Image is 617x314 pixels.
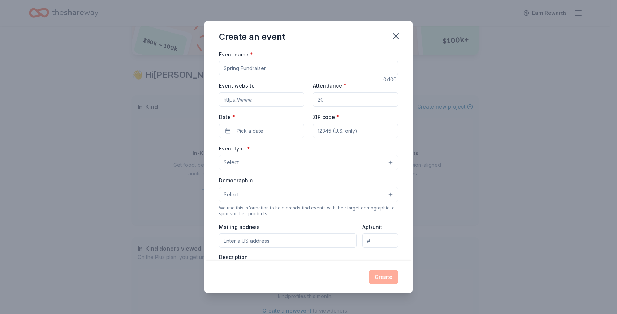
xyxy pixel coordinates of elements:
label: Event type [219,145,250,152]
input: # [362,233,398,248]
div: We use this information to help brands find events with their target demographic to sponsor their... [219,205,398,217]
input: Spring Fundraiser [219,61,398,75]
label: Demographic [219,177,253,184]
input: https://www... [219,92,304,107]
span: Select [224,190,239,199]
button: Pick a date [219,124,304,138]
label: Event name [219,51,253,58]
label: Date [219,114,304,121]
span: Pick a date [237,127,263,135]
label: Event website [219,82,255,89]
label: Attendance [313,82,346,89]
input: 20 [313,92,398,107]
label: Mailing address [219,224,260,231]
label: Apt/unit [362,224,382,231]
input: 12345 (U.S. only) [313,124,398,138]
label: Description [219,254,248,261]
label: ZIP code [313,114,339,121]
div: 0 /100 [383,75,398,84]
span: Select [224,158,239,167]
div: Create an event [219,31,285,43]
button: Select [219,187,398,202]
input: Enter a US address [219,233,357,248]
button: Select [219,155,398,170]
